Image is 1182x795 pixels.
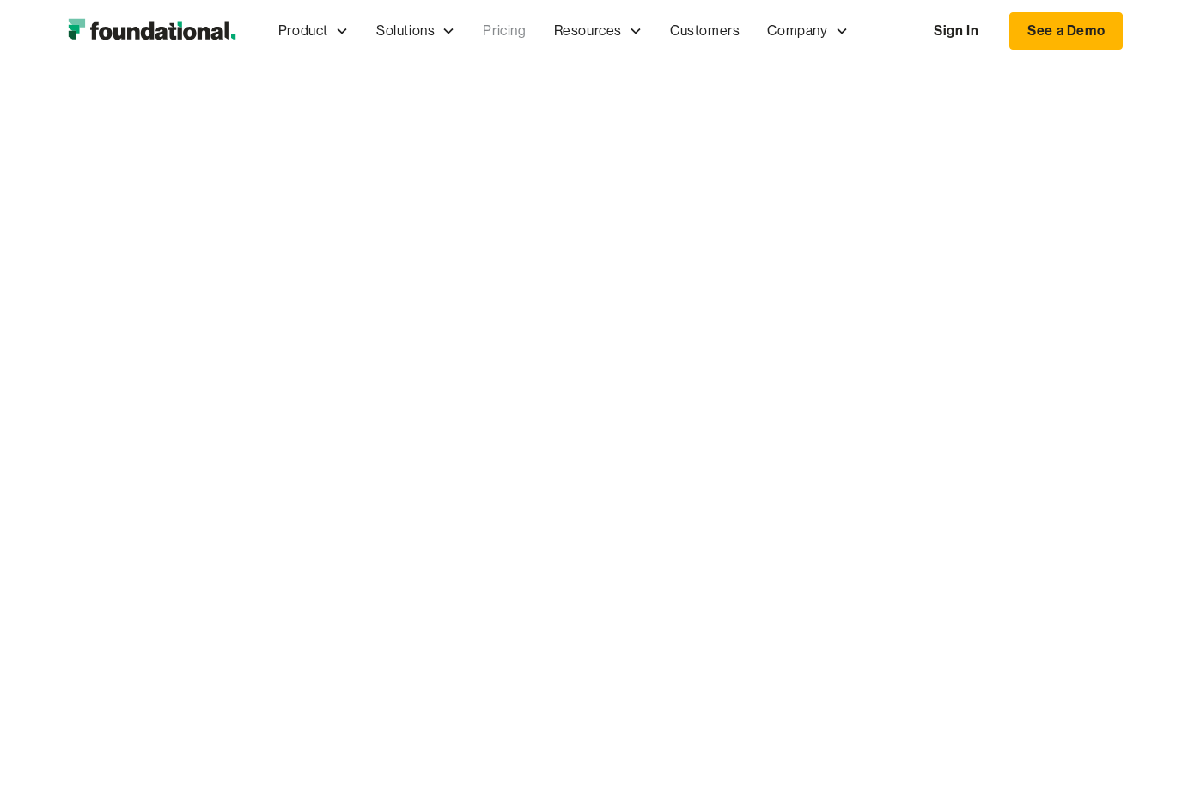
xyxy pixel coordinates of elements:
[265,3,363,59] div: Product
[376,20,435,42] div: Solutions
[540,3,656,59] div: Resources
[767,20,827,42] div: Company
[917,13,996,49] a: Sign In
[59,14,244,48] a: home
[554,20,622,42] div: Resources
[753,3,862,59] div: Company
[59,14,244,48] img: Foundational Logo
[363,3,469,59] div: Solutions
[1009,12,1123,50] a: See a Demo
[656,3,753,59] a: Customers
[278,20,328,42] div: Product
[469,3,539,59] a: Pricing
